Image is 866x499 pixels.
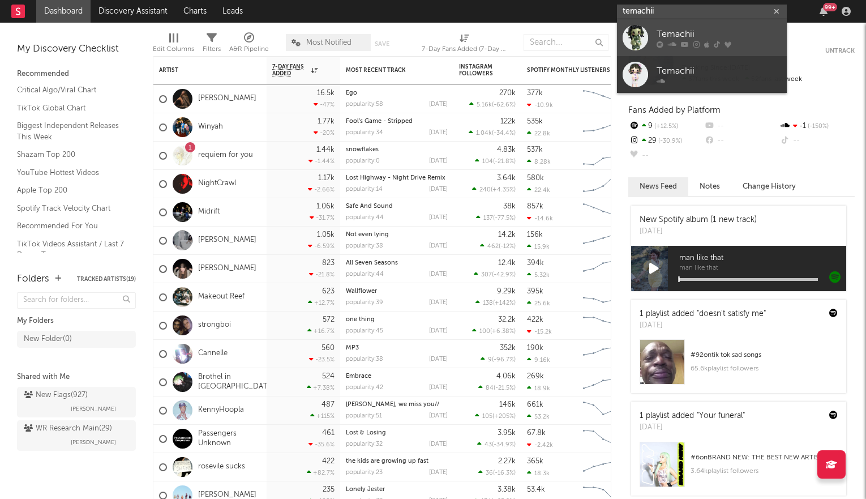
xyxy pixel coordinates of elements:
svg: Chart title [578,170,629,198]
div: 7-Day Fans Added (7-Day Fans Added) [422,42,507,56]
svg: Chart title [578,283,629,312]
span: +4.35 % [492,187,514,193]
svg: Chart title [578,340,629,368]
div: Edit Columns [153,28,194,61]
div: 14.2k [498,231,516,238]
div: 1.17k [318,174,335,182]
a: TikTok Videos Assistant / Last 7 Days - Top [17,238,125,261]
a: Biggest Independent Releases This Week [17,120,125,143]
div: Spotify Monthly Listeners [527,67,612,74]
div: -47 % [314,101,335,108]
button: Save [375,41,389,47]
div: Instagram Followers [459,63,499,77]
a: strongboi [198,321,231,330]
span: 1.04k [476,130,492,137]
div: 2.27k [498,458,516,465]
div: 3.64k playlist followers [691,464,838,478]
div: -2.66 % [308,186,335,193]
span: -12 % [500,244,514,250]
svg: Chart title [578,142,629,170]
div: +7.38 % [307,384,335,391]
div: 22.4k [527,186,550,194]
div: 270k [499,89,516,97]
div: Ego [346,90,448,96]
a: "doesn't satisfy me" [697,310,766,318]
div: -- [704,119,779,134]
div: 560 [321,344,335,352]
span: -21.8 % [495,159,514,165]
button: News Feed [628,177,688,196]
span: man like that [679,251,846,265]
a: Makeout Reef [198,292,245,302]
input: Search for artists [617,5,787,19]
div: ( ) [477,441,516,448]
svg: Chart title [578,85,629,113]
div: 190k [527,344,543,352]
div: 22.8k [527,130,550,137]
a: Spotify Track Velocity Chart [17,202,125,215]
div: 269k [527,373,544,380]
span: Fans Added by Platform [628,106,721,114]
div: popularity: 38 [346,356,383,362]
div: Filters [203,42,221,56]
div: My Folders [17,314,136,328]
a: Lost Highway - Night Drive Remix [346,175,445,181]
span: Most Notified [306,39,351,46]
div: 857k [527,203,543,210]
div: -35.6 % [308,441,335,448]
div: ( ) [469,129,516,137]
div: 537k [527,146,543,153]
div: # 92 on tik tok sad songs [691,348,838,362]
span: man like that [679,265,846,272]
div: 9.16k [527,356,550,364]
div: [DATE] [429,243,448,249]
a: KennyHoopla [198,406,244,415]
div: 623 [322,288,335,295]
span: [PERSON_NAME] [71,436,116,449]
div: Most Recent Track [346,67,431,74]
div: WR Research Main ( 29 ) [24,422,112,436]
div: Folders [17,272,49,286]
div: +12.7 % [308,299,335,306]
a: Winyah [198,122,223,132]
a: NightCrawl [198,179,236,189]
span: +6.38 % [492,329,514,335]
div: popularity: 32 [346,441,383,447]
div: ( ) [469,101,516,108]
span: -34.9 % [494,442,514,448]
div: [DATE] [640,422,745,433]
div: Shared with Me [17,370,136,384]
div: Temachii [657,27,781,41]
div: popularity: 44 [346,215,384,221]
div: popularity: 44 [346,271,384,278]
div: 16.5k [317,89,335,97]
svg: Chart title [578,198,629,227]
div: 3.95k [498,429,516,437]
div: 524 [322,373,335,380]
svg: Chart title [578,312,629,340]
div: -1 [779,119,855,134]
div: -6.59 % [308,242,335,250]
a: MP3 [346,345,359,351]
div: popularity: 14 [346,186,383,193]
span: -34.4 % [494,130,514,137]
div: 7-Day Fans Added (7-Day Fans Added) [422,28,507,61]
span: 36 [486,470,493,476]
div: +16.7 % [307,327,335,335]
div: Recommended [17,67,136,81]
div: Filters [203,28,221,61]
div: -- [779,134,855,148]
span: -96.7 % [494,357,514,363]
span: 240 [479,187,491,193]
span: 43 [485,442,492,448]
span: -62.6 % [494,102,514,108]
div: 394k [527,259,544,267]
div: 65.6k playlist followers [691,362,838,376]
div: -14.6k [527,215,553,222]
div: 9.29k [497,288,516,295]
div: 32.2k [498,316,516,323]
div: ( ) [472,327,516,335]
button: Tracked Artists(19) [77,276,136,282]
div: [DATE] [429,271,448,278]
div: Edit Columns [153,42,194,56]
